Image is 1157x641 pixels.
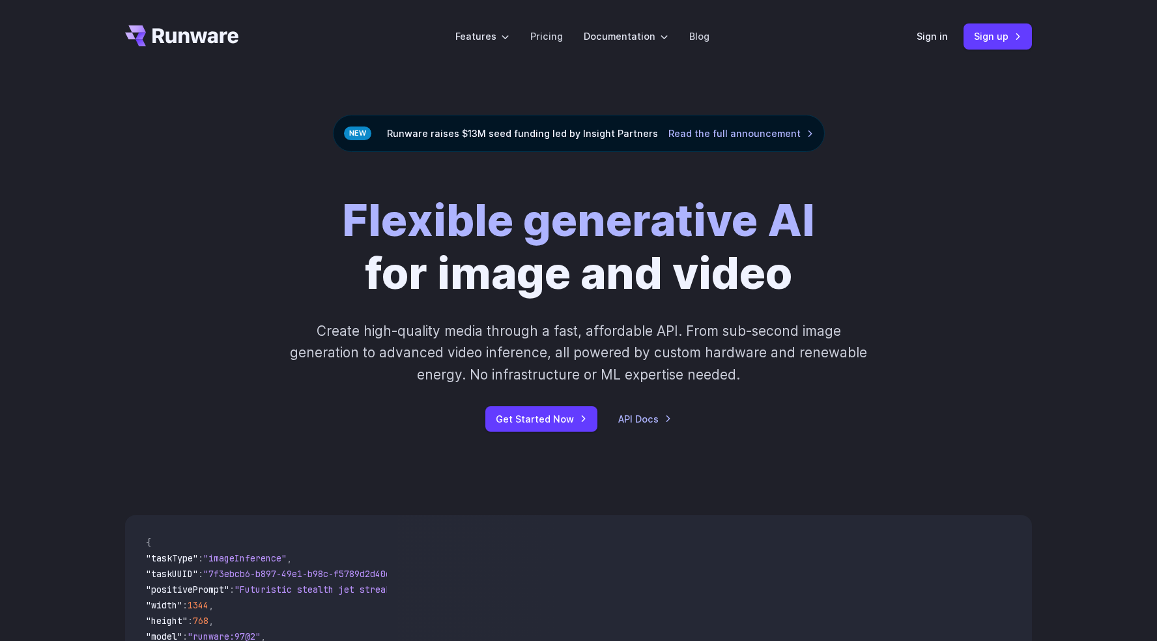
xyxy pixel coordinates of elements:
span: , [287,552,292,564]
span: , [208,599,214,611]
label: Features [455,29,509,44]
a: Go to / [125,25,238,46]
span: , [208,615,214,627]
span: "positivePrompt" [146,584,229,595]
span: : [229,584,235,595]
span: "imageInference" [203,552,287,564]
p: Create high-quality media through a fast, affordable API. From sub-second image generation to adv... [289,320,869,385]
span: "taskUUID" [146,568,198,580]
strong: Flexible generative AI [342,194,815,246]
a: API Docs [618,411,672,426]
span: "7f3ebcb6-b897-49e1-b98c-f5789d2d40d7" [203,568,401,580]
a: Pricing [530,29,563,44]
span: { [146,537,151,548]
a: Blog [689,29,709,44]
span: : [188,615,193,627]
span: 768 [193,615,208,627]
span: "Futuristic stealth jet streaking through a neon-lit cityscape with glowing purple exhaust" [235,584,709,595]
h1: for image and video [342,194,815,299]
div: Runware raises $13M seed funding led by Insight Partners [333,115,825,152]
a: Sign in [917,29,948,44]
a: Sign up [964,23,1032,49]
label: Documentation [584,29,668,44]
span: : [198,568,203,580]
span: "height" [146,615,188,627]
span: : [198,552,203,564]
a: Get Started Now [485,406,597,432]
span: 1344 [188,599,208,611]
a: Read the full announcement [668,126,814,141]
span: "width" [146,599,182,611]
span: "taskType" [146,552,198,564]
span: : [182,599,188,611]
